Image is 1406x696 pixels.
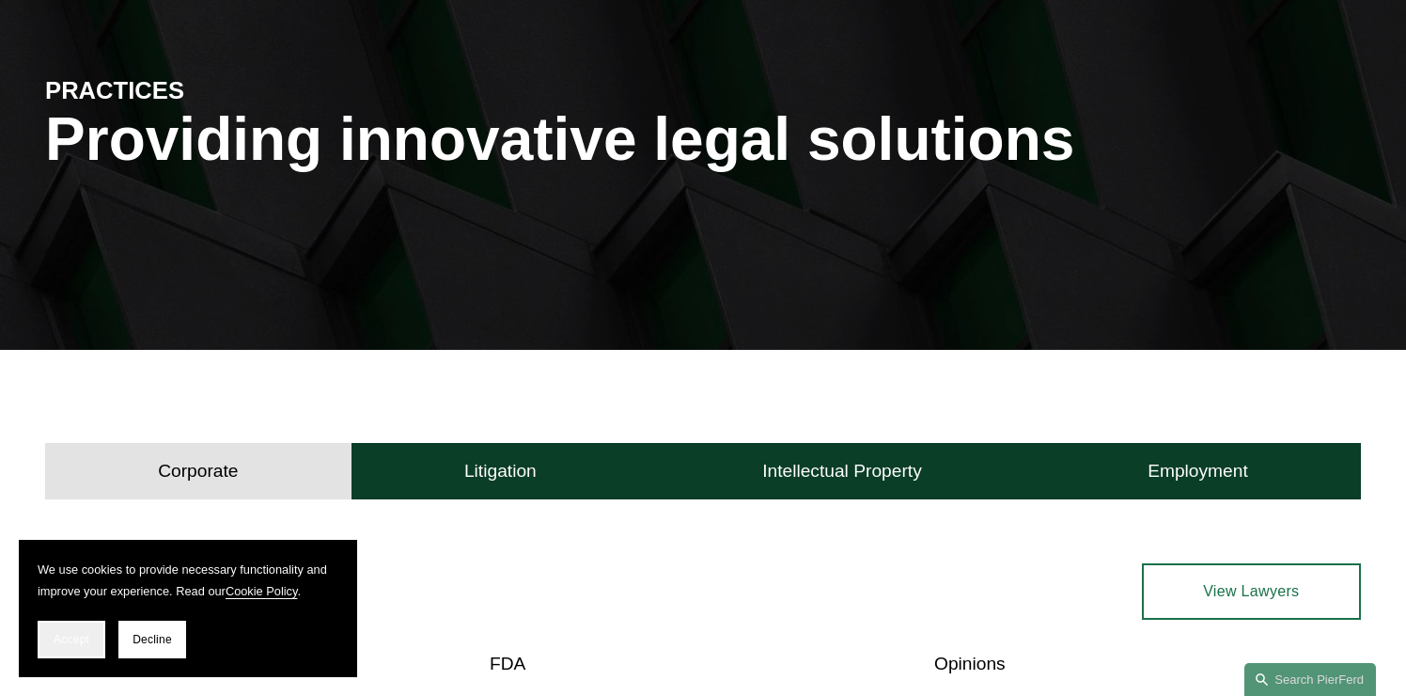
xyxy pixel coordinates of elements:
a: FDA [490,654,525,673]
a: Opinions [934,654,1006,673]
span: Accept [54,633,89,646]
h4: Litigation [464,460,537,482]
span: Decline [133,633,172,646]
h1: Providing innovative legal solutions [45,105,1361,174]
h4: Intellectual Property [762,460,922,482]
a: Cookie Policy [226,584,298,598]
button: Accept [38,621,105,658]
h4: Employment [1148,460,1248,482]
a: Search this site [1244,663,1376,696]
a: View Lawyers [1142,563,1361,620]
h4: Corporate [158,460,238,482]
h4: PRACTICES [45,75,374,105]
p: We use cookies to provide necessary functionality and improve your experience. Read our . [38,559,338,602]
button: Decline [118,621,186,658]
section: Cookie banner [19,540,357,677]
